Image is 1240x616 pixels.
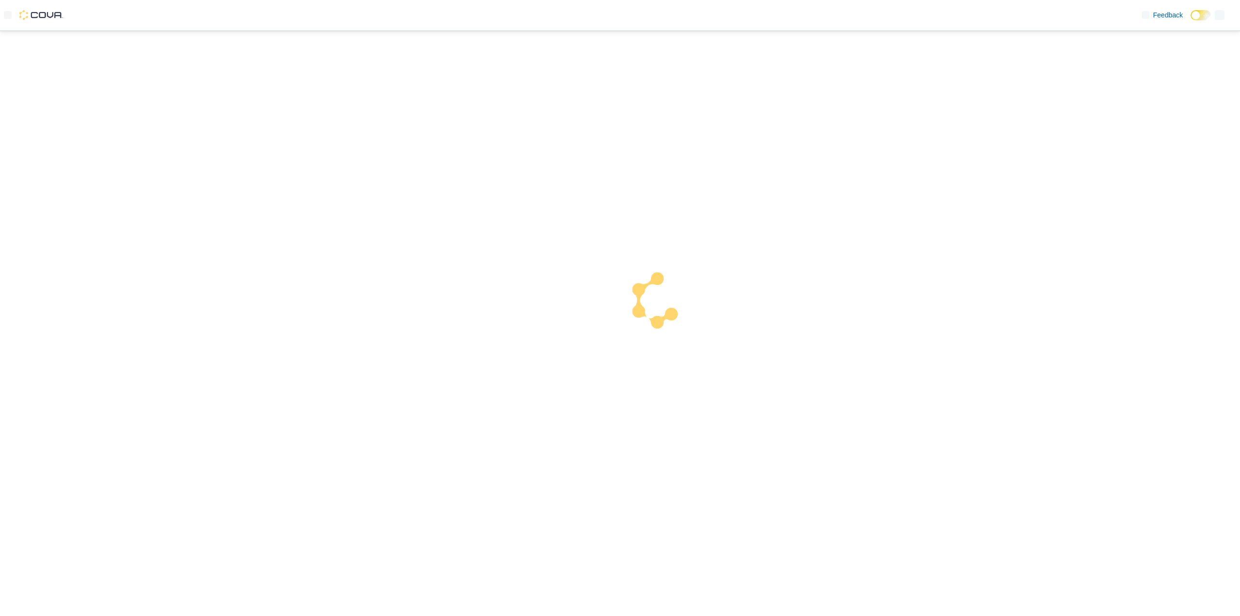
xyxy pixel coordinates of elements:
img: cova-loader [620,265,693,338]
span: Dark Mode [1191,20,1191,21]
a: Feedback [1138,5,1187,25]
span: Feedback [1153,10,1183,20]
input: Dark Mode [1191,10,1211,20]
img: Cova [19,10,63,20]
